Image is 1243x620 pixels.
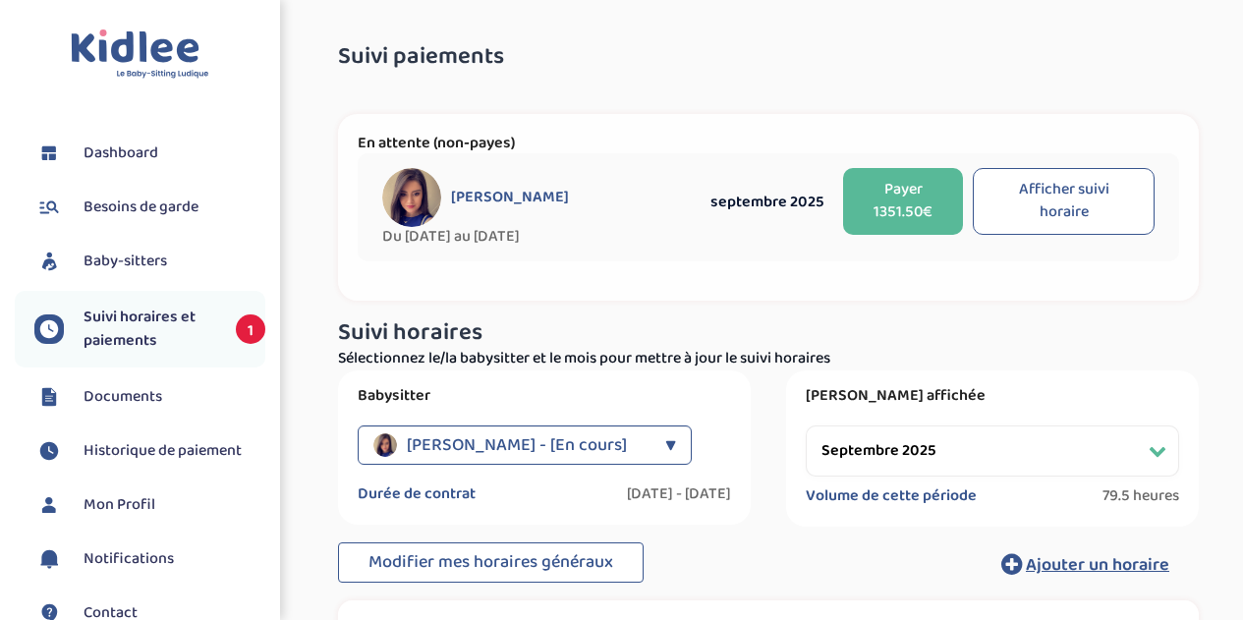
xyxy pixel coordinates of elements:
span: Du [DATE] au [DATE] [382,227,701,247]
button: Payer 1351.50€ [843,168,963,235]
a: Baby-sitters [34,247,265,276]
img: avatar_ferhat-sonia_2023_10_27_13_33_40.png [373,433,397,457]
img: suivihoraire.svg [34,436,64,466]
span: Dashboard [84,141,158,165]
img: notification.svg [34,544,64,574]
span: 79.5 heures [1102,486,1179,506]
button: Afficher suivi horaire [973,168,1155,235]
label: [PERSON_NAME] affichée [806,386,1179,406]
img: documents.svg [34,382,64,412]
img: besoin.svg [34,193,64,222]
span: Suivi horaires et paiements [84,306,216,353]
button: Ajouter un horaire [972,542,1199,586]
span: [PERSON_NAME] - [En cours] [407,425,627,465]
span: Documents [84,385,162,409]
span: Baby-sitters [84,250,167,273]
img: dashboard.svg [34,139,64,168]
label: Durée de contrat [358,484,476,504]
span: [PERSON_NAME] [451,188,569,207]
button: Modifier mes horaires généraux [338,542,644,584]
p: Sélectionnez le/la babysitter et le mois pour mettre à jour le suivi horaires [338,347,1199,370]
a: Dashboard [34,139,265,168]
label: Volume de cette période [806,486,977,506]
p: En attente (non-payes) [358,134,1179,153]
a: Mon Profil [34,490,265,520]
img: avatar [382,168,441,227]
h3: Suivi horaires [338,320,1199,346]
a: Notifications [34,544,265,574]
img: profil.svg [34,490,64,520]
span: Ajouter un horaire [1026,551,1169,579]
a: Historique de paiement [34,436,265,466]
img: logo.svg [71,29,209,80]
div: septembre 2025 [701,190,834,214]
span: Historique de paiement [84,439,242,463]
img: suivihoraire.svg [34,314,64,344]
span: Mon Profil [84,493,155,517]
label: [DATE] - [DATE] [627,484,731,504]
a: Suivi horaires et paiements 1 [34,306,265,353]
div: ▼ [665,425,676,465]
img: babysitters.svg [34,247,64,276]
span: 1 [236,314,265,344]
span: Suivi paiements [338,44,504,70]
span: Besoins de garde [84,196,198,219]
label: Babysitter [358,386,731,406]
a: Documents [34,382,265,412]
span: Notifications [84,547,174,571]
span: Modifier mes horaires généraux [368,548,613,576]
a: Besoins de garde [34,193,265,222]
